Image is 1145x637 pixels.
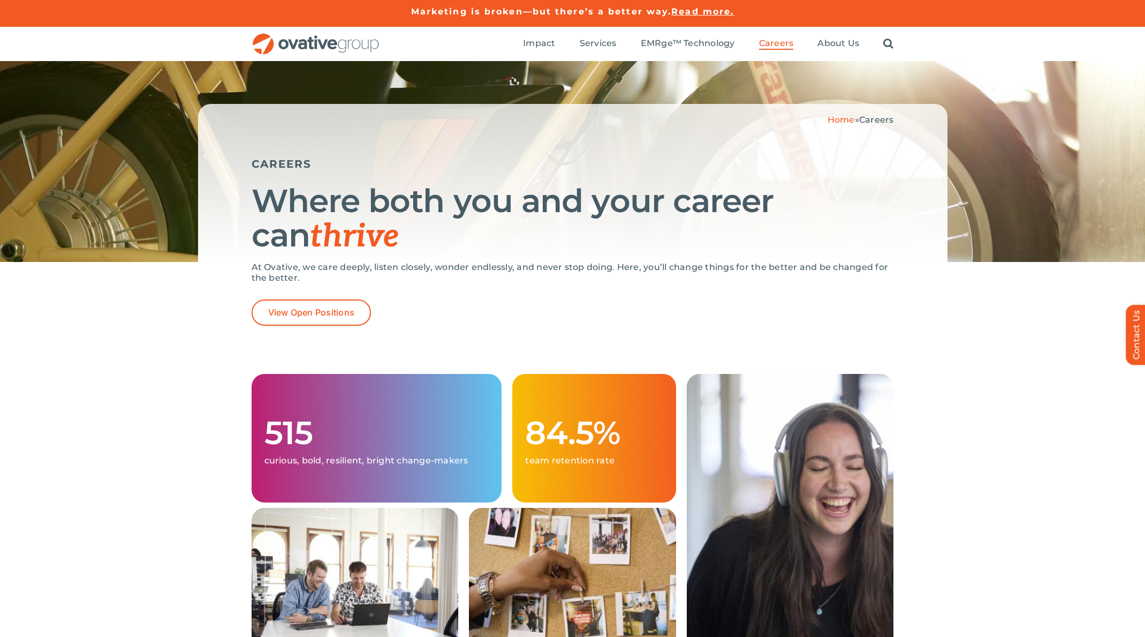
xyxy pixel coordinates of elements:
[525,455,663,466] p: team retention rate
[268,308,355,318] span: View Open Positions
[252,262,894,283] p: At Ovative, we care deeply, listen closely, wonder endlessly, and never stop doing. Here, you’ll ...
[264,455,489,466] p: curious, bold, resilient, bright change-makers
[817,38,859,50] a: About Us
[252,299,371,326] a: View Open Positions
[411,6,672,17] a: Marketing is broken—but there’s a better way.
[641,38,735,50] a: EMRge™ Technology
[264,416,489,450] h1: 515
[828,115,855,125] a: Home
[859,115,894,125] span: Careers
[641,38,735,49] span: EMRge™ Technology
[310,218,399,256] span: thrive
[671,6,734,17] a: Read more.
[883,38,893,50] a: Search
[580,38,617,50] a: Services
[252,158,894,170] h5: CAREERS
[252,32,380,42] a: OG_Full_horizontal_RGB
[580,38,617,49] span: Services
[523,38,555,49] span: Impact
[525,416,663,450] h1: 84.5%
[817,38,859,49] span: About Us
[523,38,555,50] a: Impact
[759,38,794,50] a: Careers
[252,184,894,254] h1: Where both you and your career can
[523,27,893,61] nav: Menu
[759,38,794,49] span: Careers
[828,115,894,125] span: »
